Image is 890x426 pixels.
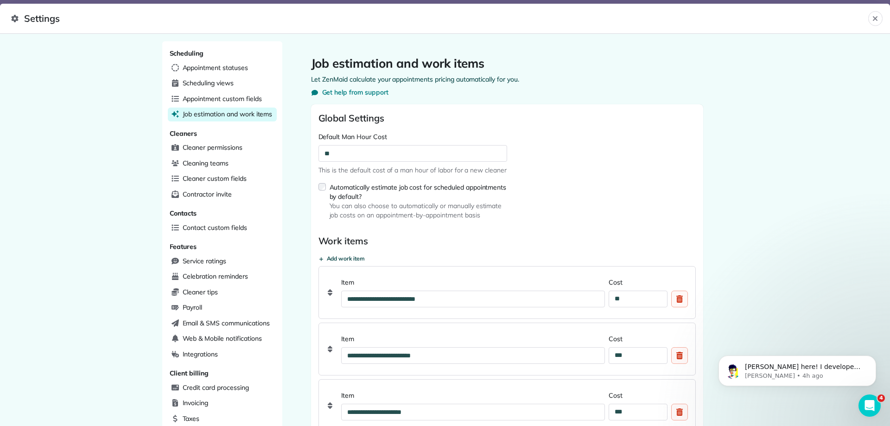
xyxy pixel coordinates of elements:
span: Payroll [183,303,203,312]
span: Cleaner custom fields [183,174,247,183]
div: ItemCostDelete custom field [318,323,696,375]
div: Delete custom field [671,347,688,364]
a: Credit card processing [168,381,277,395]
span: Appointment statuses [183,63,248,72]
a: Taxes [168,412,277,426]
span: Cleaning teams [183,159,229,168]
iframe: Intercom notifications message [705,336,890,401]
label: Item [341,391,605,400]
a: Invoicing [168,396,277,410]
span: Contact custom fields [183,223,247,232]
iframe: Intercom live chat [858,394,881,417]
p: Let ZenMaid calculate your appointments pricing automatically for you. [311,75,703,84]
span: Credit card processing [183,383,249,392]
a: Scheduling views [168,76,277,90]
p: Message from Alexandre, sent 4h ago [40,36,160,44]
label: Item [341,334,605,343]
div: ItemCostDelete custom field [318,266,696,319]
span: Appointment custom fields [183,94,262,103]
a: Cleaner permissions [168,141,277,155]
span: Features [170,242,197,251]
button: Close [868,11,883,26]
span: Integrations [183,350,218,359]
span: Settings [11,11,868,26]
a: Email & SMS communications [168,317,277,331]
span: Contractor invite [183,190,232,199]
h2: Global Settings [318,112,507,125]
button: Add work item [318,255,365,262]
span: Scheduling views [183,78,234,88]
span: Invoicing [183,398,209,407]
a: Web & Mobile notifications [168,332,277,346]
label: Cost [609,391,667,400]
span: Cleaner permissions [183,143,242,152]
a: Appointment statuses [168,61,277,75]
span: Contacts [170,209,197,217]
h1: Job estimation and work items [311,56,703,71]
a: Payroll [168,301,277,315]
span: [PERSON_NAME] here! I developed the software you're currently trialing (though I have help now!) ... [40,27,159,127]
span: Service ratings [183,256,226,266]
span: Client billing [170,369,209,377]
span: Cleaner tips [183,287,218,297]
span: This is the default cost of a man hour of labor for a new cleaner [318,165,507,175]
label: Cost [609,278,667,287]
div: Delete custom field [671,291,688,307]
span: You can also choose to automatically or manually estimate job costs on an appointment-by-appointm... [330,201,507,220]
button: Get help from support [311,88,388,97]
a: Job estimation and work items [168,108,277,121]
a: Celebration reminders [168,270,277,284]
label: Automatically estimate job cost for scheduled appointments by default? [330,183,507,201]
label: Item [341,278,605,287]
span: Add work item [327,255,365,262]
span: Web & Mobile notifications [183,334,262,343]
span: Job estimation and work items [183,109,273,119]
span: Scheduling [170,49,204,57]
div: Delete custom field [671,404,688,420]
span: Email & SMS communications [183,318,270,328]
span: 4 [877,394,885,402]
a: Cleaner custom fields [168,172,277,186]
span: Cleaners [170,129,197,138]
a: Contact custom fields [168,221,277,235]
span: Celebration reminders [183,272,248,281]
label: Cost [609,334,667,343]
label: Default Man Hour Cost [318,132,507,141]
a: Contractor invite [168,188,277,202]
span: Taxes [183,414,200,423]
h2: Work items [318,235,696,248]
a: Appointment custom fields [168,92,277,106]
a: Integrations [168,348,277,362]
a: Cleaner tips [168,286,277,299]
a: Cleaning teams [168,157,277,171]
a: Service ratings [168,254,277,268]
span: Get help from support [322,88,388,97]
